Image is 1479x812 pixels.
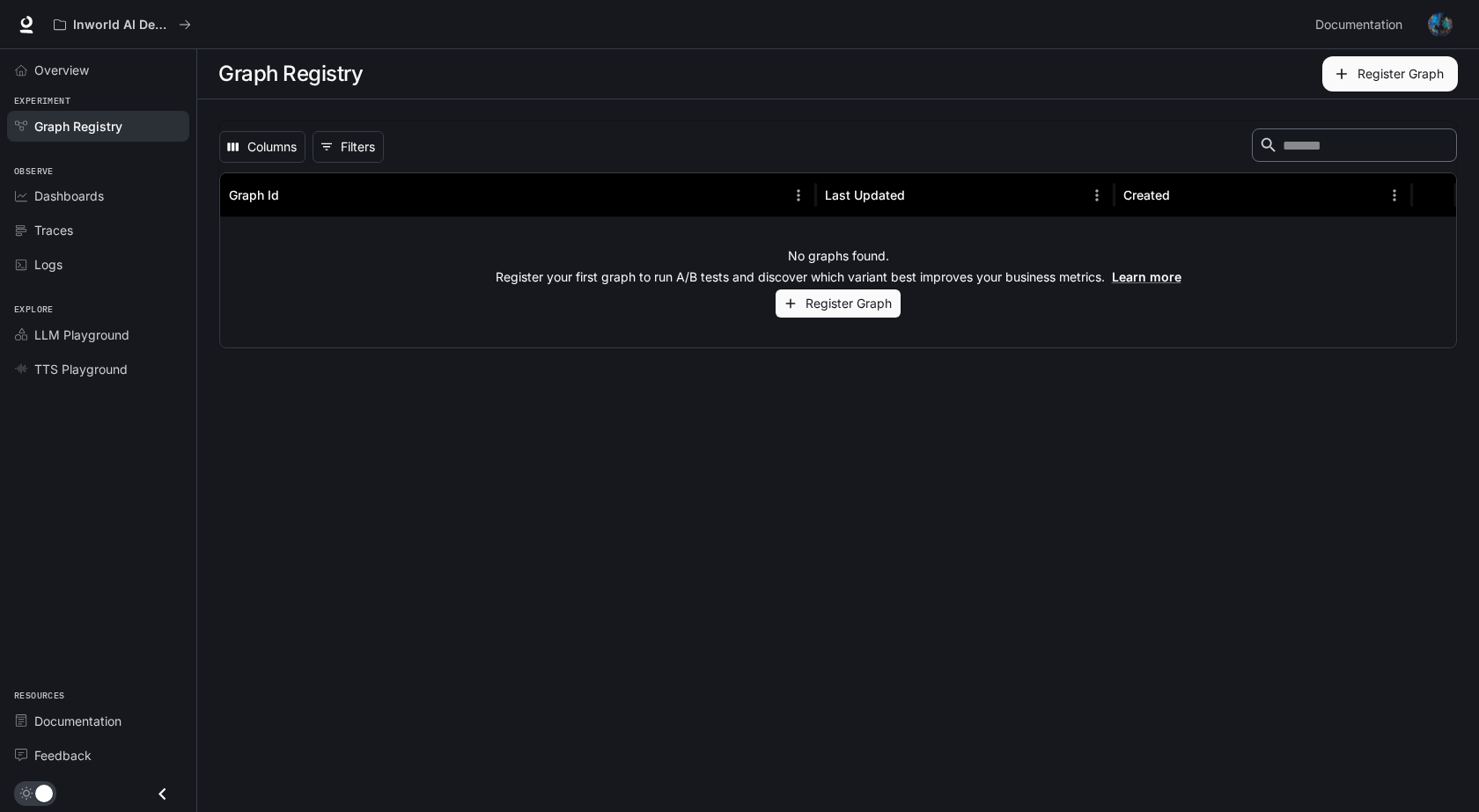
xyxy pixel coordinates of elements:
[34,61,89,79] span: Overview
[35,783,53,802] span: Dark mode toggle
[776,289,901,318] button: Register Graph
[1123,187,1170,202] div: Created
[1322,56,1458,91] button: Register Graph
[1172,182,1198,208] button: Sort
[34,255,63,274] span: Logs
[907,182,933,208] button: Sort
[825,187,905,202] div: Last Updated
[1315,14,1402,36] span: Documentation
[34,326,129,344] span: LLM Playground
[7,215,189,245] a: Traces
[34,746,92,764] span: Feedback
[219,131,305,163] button: Select columns
[785,182,812,208] button: Menu
[73,18,172,33] p: Inworld AI Demos
[34,221,73,239] span: Traces
[34,712,121,730] span: Documentation
[1308,7,1416,42] a: Documentation
[46,7,199,42] button: All workspaces
[1084,182,1110,208] button: Menu
[34,117,122,135] span: Graph Registry
[1381,182,1408,208] button: Menu
[7,354,189,384] a: TTS Playground
[7,706,189,736] a: Documentation
[7,740,189,771] a: Feedback
[1428,12,1453,37] img: User avatar
[1423,7,1458,42] button: User avatar
[34,187,104,205] span: Dashboards
[7,55,189,85] a: Overview
[1112,269,1181,284] a: Learn more
[496,268,1181,286] p: Register your first graph to run A/B tests and discover which variant best improves your business...
[1252,128,1457,165] div: Search
[788,247,889,265] p: No graphs found.
[7,111,189,142] a: Graph Registry
[281,182,307,208] button: Sort
[218,56,363,91] h1: Graph Registry
[34,360,128,378] span: TTS Playground
[7,319,189,350] a: LLM Playground
[143,776,182,812] button: Close drawer
[229,187,279,202] div: Graph Id
[7,180,189,211] a: Dashboards
[7,249,189,280] a: Logs
[313,131,384,163] button: Show filters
